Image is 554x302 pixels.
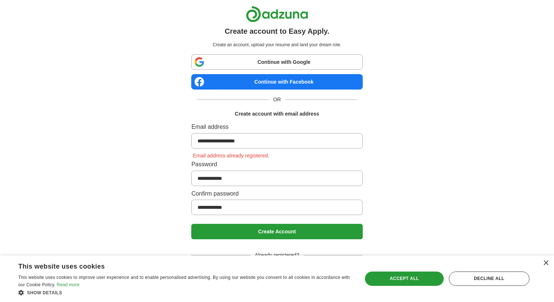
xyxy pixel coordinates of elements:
label: Password [191,160,362,169]
p: Create an account, upload your resume and land your dream role. [193,41,361,48]
div: This website uses cookies [18,260,334,271]
img: Adzuna logo [246,6,308,22]
a: Continue with Google [191,54,362,70]
label: Confirm password [191,189,362,199]
span: Already registered? [250,251,303,259]
div: Accept all [365,272,443,285]
button: Create Account [191,224,362,239]
a: Read more, opens a new window [57,282,80,287]
a: Continue with Facebook [191,74,362,90]
span: Show details [27,290,62,295]
div: Show details [18,289,352,296]
h1: Create account to Easy Apply. [225,25,329,37]
span: This website uses cookies to improve user experience and to enable personalised advertising. By u... [18,275,350,287]
label: Email address [191,122,362,132]
h1: Create account with email address [235,110,319,118]
span: OR [269,95,285,103]
div: Decline all [449,272,529,285]
div: Close [543,261,549,266]
span: Email address already registered. [191,153,271,159]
